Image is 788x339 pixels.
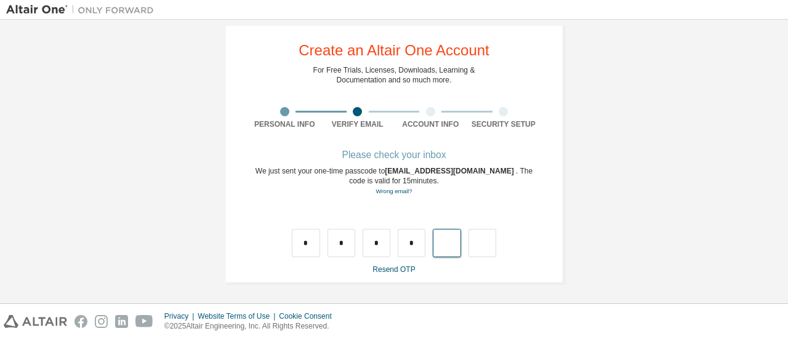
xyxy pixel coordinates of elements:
[164,321,339,332] p: © 2025 Altair Engineering, Inc. All Rights Reserved.
[248,151,540,159] div: Please check your inbox
[248,119,321,129] div: Personal Info
[74,315,87,328] img: facebook.svg
[321,119,395,129] div: Verify Email
[372,265,415,274] a: Resend OTP
[248,166,540,196] div: We just sent your one-time passcode to . The code is valid for 15 minutes.
[4,315,67,328] img: altair_logo.svg
[279,311,339,321] div: Cookie Consent
[467,119,541,129] div: Security Setup
[6,4,160,16] img: Altair One
[313,65,475,85] div: For Free Trials, Licenses, Downloads, Learning & Documentation and so much more.
[135,315,153,328] img: youtube.svg
[95,315,108,328] img: instagram.svg
[394,119,467,129] div: Account Info
[115,315,128,328] img: linkedin.svg
[376,188,412,194] a: Go back to the registration form
[198,311,279,321] div: Website Terms of Use
[385,167,516,175] span: [EMAIL_ADDRESS][DOMAIN_NAME]
[164,311,198,321] div: Privacy
[299,43,489,58] div: Create an Altair One Account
